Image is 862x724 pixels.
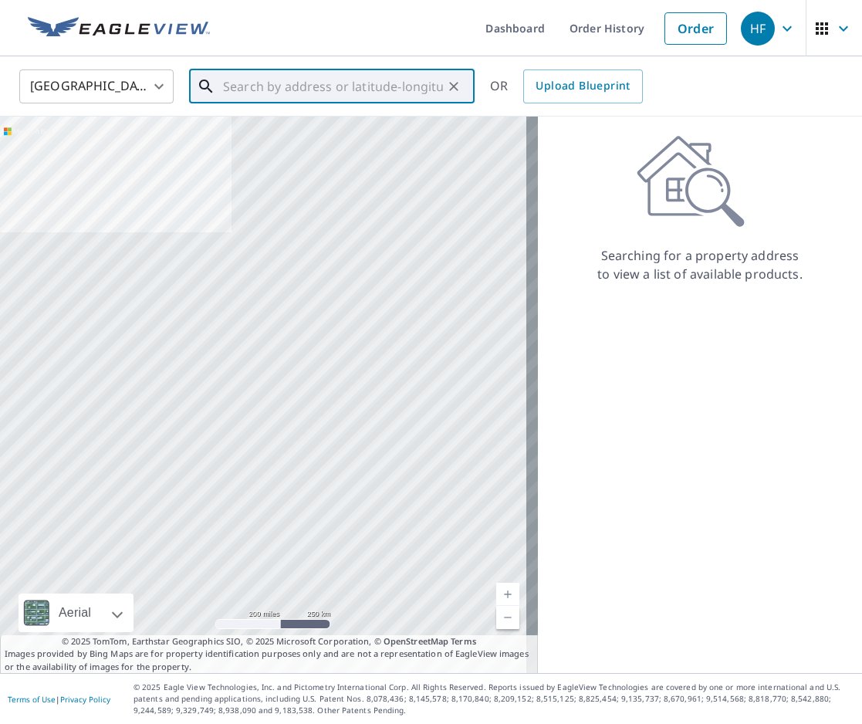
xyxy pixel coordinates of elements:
p: © 2025 Eagle View Technologies, Inc. and Pictometry International Corp. All Rights Reserved. Repo... [134,682,854,716]
div: [GEOGRAPHIC_DATA] [19,65,174,108]
a: Terms of Use [8,694,56,705]
div: Aerial [54,594,96,632]
a: Upload Blueprint [523,69,642,103]
a: Privacy Policy [60,694,110,705]
span: Upload Blueprint [536,76,630,96]
a: Current Level 5, Zoom Out [496,606,519,629]
p: Searching for a property address to view a list of available products. [597,246,803,283]
a: OpenStreetMap [384,635,448,647]
input: Search by address or latitude-longitude [223,65,443,108]
img: EV Logo [28,17,210,40]
div: Aerial [19,594,134,632]
div: HF [741,12,775,46]
a: Current Level 5, Zoom In [496,583,519,606]
a: Order [664,12,727,45]
p: | [8,695,110,704]
span: © 2025 TomTom, Earthstar Geographics SIO, © 2025 Microsoft Corporation, © [62,635,476,648]
div: OR [490,69,643,103]
a: Terms [451,635,476,647]
button: Clear [443,76,465,97]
